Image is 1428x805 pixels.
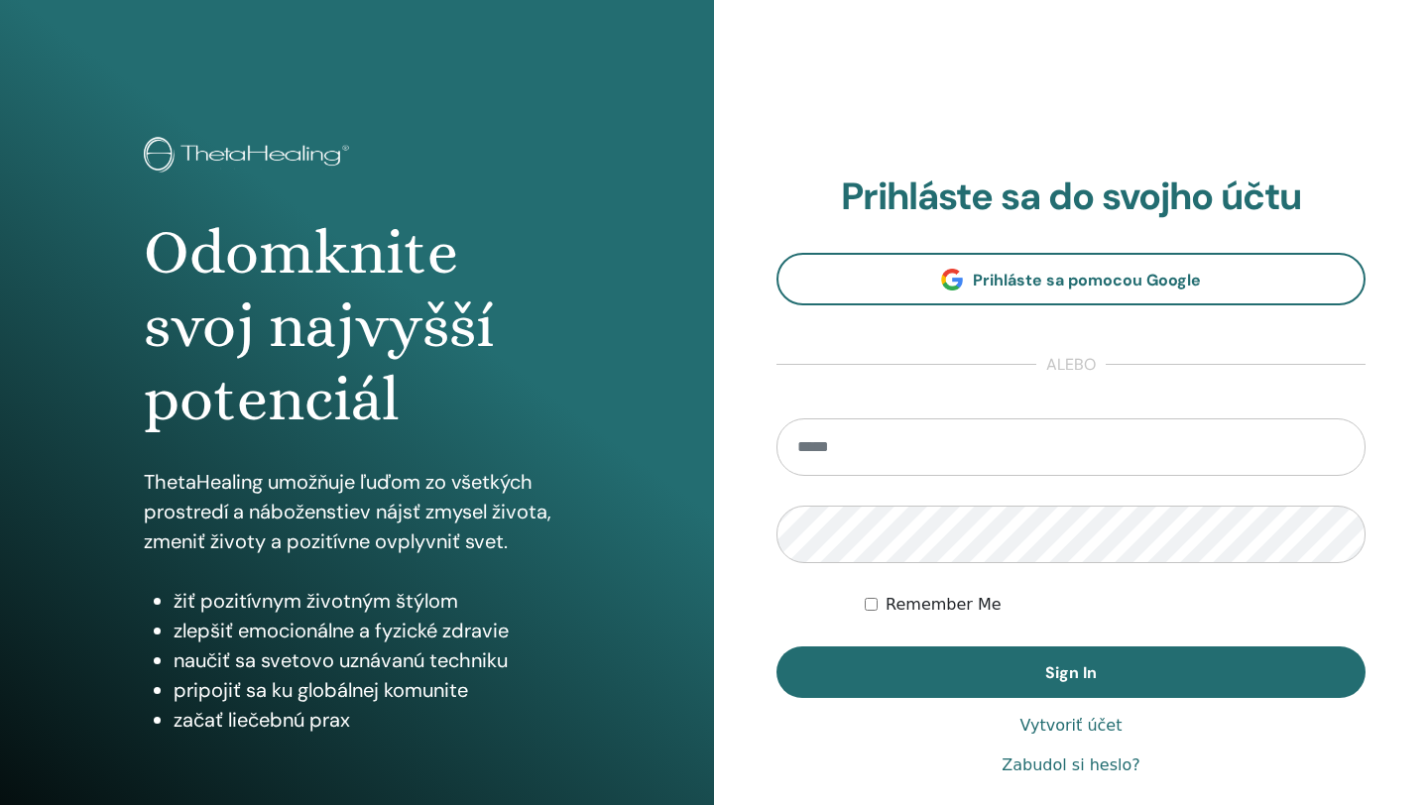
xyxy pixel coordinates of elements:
[776,174,1366,220] h2: Prihláste sa do svojho účtu
[174,586,570,616] li: žiť pozitívnym životným štýlom
[886,593,1002,617] label: Remember Me
[144,216,570,437] h1: Odomknite svoj najvyšší potenciál
[1020,714,1123,738] a: Vytvoriť účet
[776,253,1366,305] a: Prihláste sa pomocou Google
[174,705,570,735] li: začať liečebnú prax
[1045,662,1097,683] span: Sign In
[174,675,570,705] li: pripojiť sa ku globálnej komunite
[144,467,570,556] p: ThetaHealing umožňuje ľuďom zo všetkých prostredí a náboženstiev nájsť zmysel života, zmeniť živo...
[174,616,570,645] li: zlepšiť emocionálne a fyzické zdravie
[174,645,570,675] li: naučiť sa svetovo uznávanú techniku
[1036,353,1106,377] span: alebo
[776,646,1366,698] button: Sign In
[1002,753,1139,777] a: Zabudol si heslo?
[865,593,1366,617] div: Keep me authenticated indefinitely or until I manually logout
[973,270,1201,290] span: Prihláste sa pomocou Google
